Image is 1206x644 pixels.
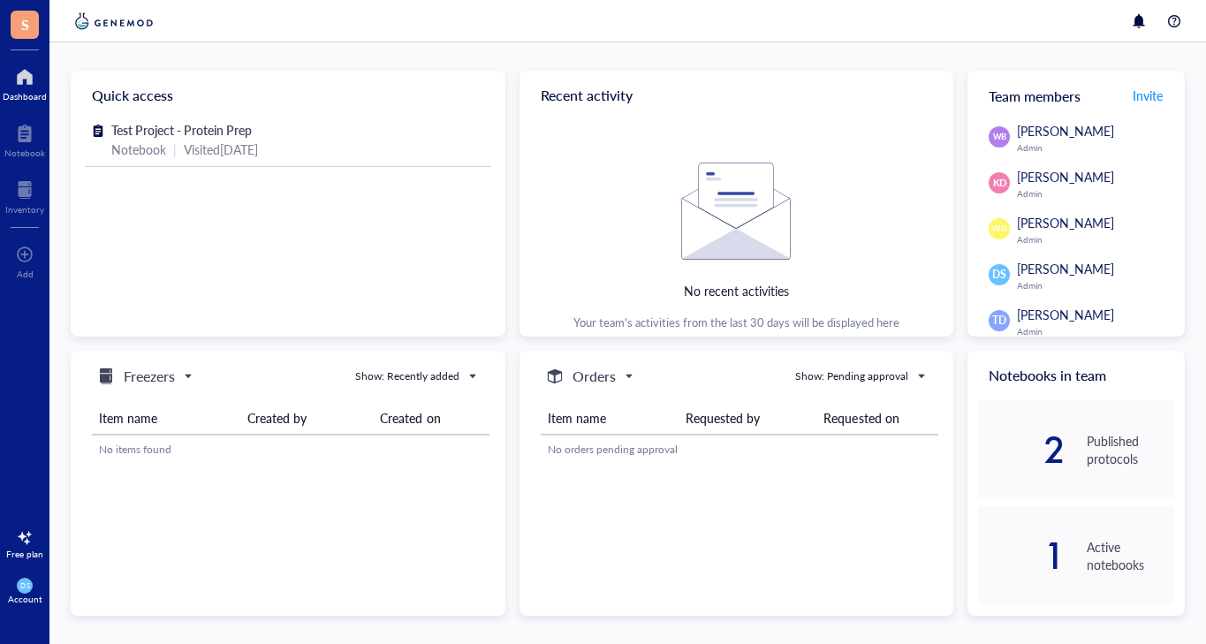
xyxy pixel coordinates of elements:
div: Notebooks in team [967,351,1185,400]
span: [PERSON_NAME] [1017,260,1114,277]
div: 1 [978,542,1066,570]
span: S [21,13,29,35]
span: KD [992,176,1006,191]
th: Created on [373,402,489,435]
span: [PERSON_NAME] [1017,306,1114,323]
div: No orders pending approval [548,442,931,458]
div: Published protocols [1087,432,1174,467]
a: Inventory [5,176,44,215]
div: Dashboard [3,91,47,102]
span: WG [992,223,1007,235]
div: Show: Pending approval [795,368,908,384]
button: Invite [1132,81,1164,110]
div: No items found [99,442,482,458]
div: 2 [978,436,1066,464]
div: Free plan [6,549,43,559]
div: Active notebooks [1087,538,1174,573]
th: Requested on [816,402,937,435]
a: Notebook [4,119,45,158]
span: [PERSON_NAME] [1017,122,1114,140]
div: Add [17,269,34,279]
span: [PERSON_NAME] [1017,214,1114,231]
span: DS [992,267,1006,283]
div: No recent activities [684,281,789,300]
div: Show: Recently added [355,368,459,384]
div: Admin [1017,234,1174,245]
th: Item name [92,402,240,435]
h5: Freezers [124,366,175,387]
a: Dashboard [3,63,47,102]
img: genemod-logo [71,11,157,32]
div: Team members [967,71,1185,120]
div: Account [8,594,42,604]
div: Admin [1017,280,1174,291]
span: [PERSON_NAME] [1017,168,1114,186]
div: Recent activity [520,71,954,120]
span: WB [992,131,1006,143]
div: Inventory [5,204,44,215]
img: Empty state [681,163,791,260]
span: TD [992,313,1006,329]
div: Quick access [71,71,505,120]
span: Invite [1133,87,1163,104]
div: Visited [DATE] [184,140,258,159]
span: DS [20,581,29,589]
h5: Orders [573,366,616,387]
div: Admin [1017,326,1174,337]
th: Item name [541,402,679,435]
th: Requested by [679,402,816,435]
span: Test Project - Protein Prep [111,121,252,139]
th: Created by [240,402,373,435]
div: Notebook [4,148,45,158]
div: | [173,140,177,159]
div: Admin [1017,142,1174,153]
div: Admin [1017,188,1174,199]
div: Notebook [111,140,166,159]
